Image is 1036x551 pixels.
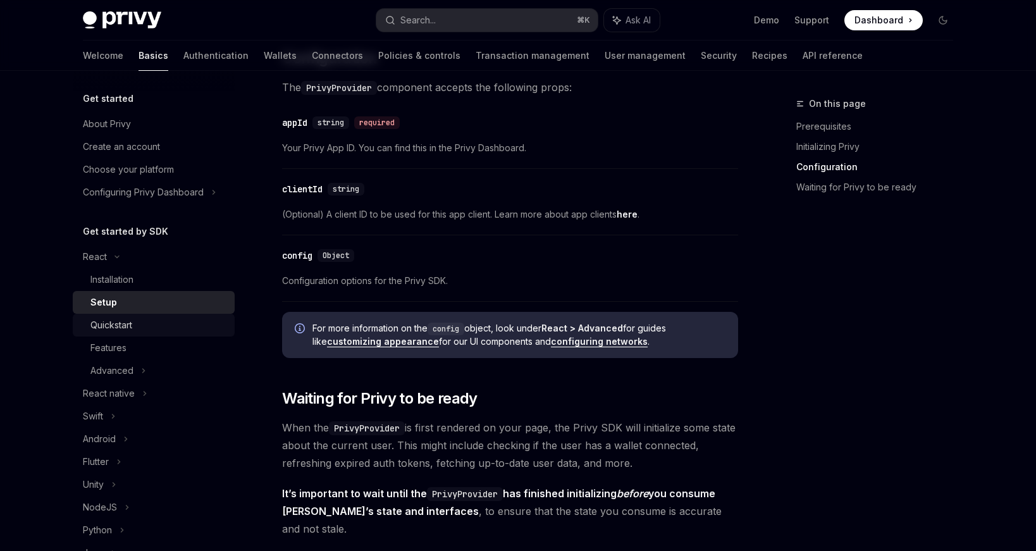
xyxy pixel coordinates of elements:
[83,40,123,71] a: Welcome
[90,295,117,310] div: Setup
[83,185,204,200] div: Configuring Privy Dashboard
[282,485,738,538] span: , to ensure that the state you consume is accurate and not stale.
[90,272,133,287] div: Installation
[83,454,109,469] div: Flutter
[264,40,297,71] a: Wallets
[83,477,104,492] div: Unity
[73,268,235,291] a: Installation
[83,523,112,538] div: Python
[282,116,307,129] div: appId
[282,487,715,517] strong: It’s important to wait until the has finished initializing you consume [PERSON_NAME]’s state and ...
[626,14,651,27] span: Ask AI
[73,314,235,337] a: Quickstart
[329,421,405,435] code: PrivyProvider
[183,40,249,71] a: Authentication
[90,340,126,356] div: Features
[376,9,598,32] button: Search...⌘K
[73,113,235,135] a: About Privy
[312,322,725,348] span: For more information on the object, look under for guides like for our UI components and .
[282,183,323,195] div: clientId
[854,14,903,27] span: Dashboard
[282,249,312,262] div: config
[754,14,779,27] a: Demo
[354,116,400,129] div: required
[282,388,478,409] span: Waiting for Privy to be ready
[282,207,738,222] span: (Optional) A client ID to be used for this app client. Learn more about app clients .
[301,81,377,95] code: PrivyProvider
[90,363,133,378] div: Advanced
[551,336,648,347] a: configuring networks
[617,209,638,220] a: here
[83,409,103,424] div: Swift
[139,40,168,71] a: Basics
[605,40,686,71] a: User management
[796,177,963,197] a: Waiting for Privy to be ready
[83,249,107,264] div: React
[83,162,174,177] div: Choose your platform
[282,273,738,288] span: Configuration options for the Privy SDK.
[83,116,131,132] div: About Privy
[90,318,132,333] div: Quickstart
[933,10,953,30] button: Toggle dark mode
[327,336,439,347] a: customizing appearance
[809,96,866,111] span: On this page
[83,386,135,401] div: React native
[282,78,738,96] span: The component accepts the following props:
[794,14,829,27] a: Support
[83,224,168,239] h5: Get started by SDK
[83,139,160,154] div: Create an account
[796,137,963,157] a: Initializing Privy
[282,419,738,472] span: When the is first rendered on your page, the Privy SDK will initialize some state about the curre...
[73,337,235,359] a: Features
[295,323,307,336] svg: Info
[73,135,235,158] a: Create an account
[83,431,116,447] div: Android
[803,40,863,71] a: API reference
[333,184,359,194] span: string
[323,251,349,261] span: Object
[318,118,344,128] span: string
[282,140,738,156] span: Your Privy App ID. You can find this in the Privy Dashboard.
[577,15,590,25] span: ⌘ K
[701,40,737,71] a: Security
[617,487,648,500] em: before
[752,40,787,71] a: Recipes
[73,158,235,181] a: Choose your platform
[83,91,133,106] h5: Get started
[844,10,923,30] a: Dashboard
[73,291,235,314] a: Setup
[378,40,460,71] a: Policies & controls
[83,11,161,29] img: dark logo
[428,323,464,335] code: config
[476,40,589,71] a: Transaction management
[796,157,963,177] a: Configuration
[541,323,623,333] strong: React > Advanced
[604,9,660,32] button: Ask AI
[796,116,963,137] a: Prerequisites
[83,500,117,515] div: NodeJS
[312,40,363,71] a: Connectors
[427,487,503,501] code: PrivyProvider
[400,13,436,28] div: Search...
